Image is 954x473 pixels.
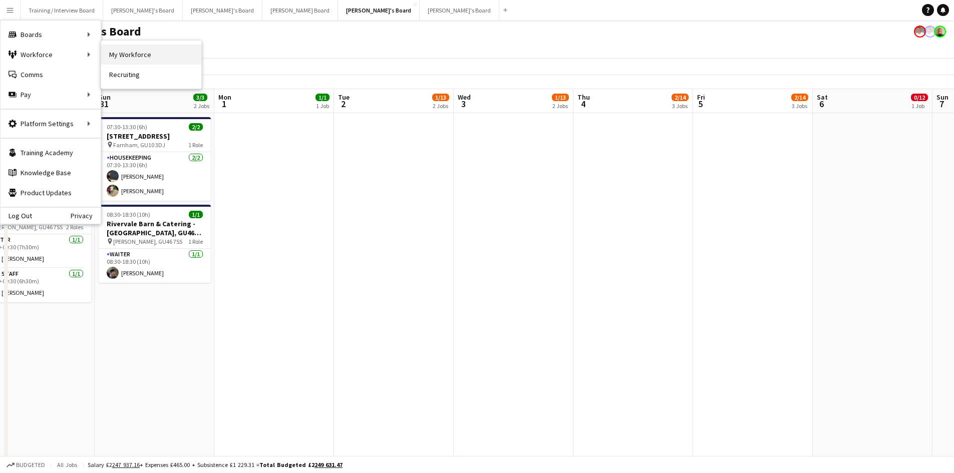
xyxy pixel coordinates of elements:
button: [PERSON_NAME] Board [262,1,338,20]
span: Sat [817,93,828,102]
app-card-role: Waiter1/108:30-18:30 (10h)[PERSON_NAME] [99,249,211,283]
app-job-card: 08:30-18:30 (10h)1/1Rivervale Barn & Catering - [GEOGRAPHIC_DATA], GU46 7SS [PERSON_NAME], GU46 7... [99,205,211,283]
div: Workforce [1,45,101,65]
a: My Workforce [101,45,201,65]
a: Privacy [71,212,101,220]
div: 2 Jobs [552,102,568,110]
span: All jobs [55,461,79,468]
span: 08:30-18:30 (10h) [107,211,150,218]
span: 2/2 [189,123,203,131]
a: Comms [1,65,101,85]
span: 2 [337,98,350,110]
span: 2/14 [791,94,808,101]
span: 7 [935,98,948,110]
span: Thu [577,93,590,102]
span: 3 [456,98,471,110]
span: Total Budgeted £2 [259,461,343,468]
div: 1 Job [316,102,329,110]
div: 2 Jobs [194,102,209,110]
span: Sun [99,93,111,102]
span: Sun [936,93,948,102]
button: [PERSON_NAME]'s Board [420,1,499,20]
h3: [STREET_ADDRESS] [99,132,211,141]
app-user-avatar: Jakub Zalibor [924,26,936,38]
span: [PERSON_NAME], GU46 7SS [113,238,182,245]
a: Knowledge Base [1,163,101,183]
a: Recruiting [101,65,201,85]
button: [PERSON_NAME]'s Board [103,1,183,20]
span: 07:30-13:30 (6h) [107,123,147,131]
span: 2/14 [672,94,689,101]
span: 4 [576,98,590,110]
div: 3 Jobs [672,102,688,110]
app-job-card: 07:30-13:30 (6h)2/2[STREET_ADDRESS] Farnham, GU10 3DJ1 RoleHousekeeping2/207:30-13:30 (6h)[PERSON... [99,117,211,201]
span: 1/1 [315,94,330,101]
span: 6 [815,98,828,110]
div: Pay [1,85,101,105]
button: Budgeted [5,459,47,470]
a: Training Academy [1,143,101,163]
tcxspan: Call 249 631.47 via 3CX [314,461,343,468]
div: 2 Jobs [433,102,449,110]
div: 1 Job [911,102,927,110]
div: Boards [1,25,101,45]
button: Training / Interview Board [21,1,103,20]
div: Platform Settings [1,114,101,134]
a: Log Out [1,212,32,220]
button: [PERSON_NAME]'s Board [183,1,262,20]
span: 1 [217,98,231,110]
app-user-avatar: Jakub Zalibor [914,26,926,38]
span: Wed [458,93,471,102]
a: Product Updates [1,183,101,203]
span: 5 [696,98,705,110]
span: 1/1 [189,211,203,218]
span: 1 Role [188,141,203,149]
span: Mon [218,93,231,102]
span: Farnham, GU10 3DJ [113,141,165,149]
div: Salary £2 + Expenses £465.00 + Subsistence £1 229.31 = [88,461,343,468]
h3: Rivervale Barn & Catering - [GEOGRAPHIC_DATA], GU46 7SS [99,219,211,237]
span: Budgeted [16,461,45,468]
span: Tue [338,93,350,102]
span: 0/12 [911,94,928,101]
span: 2 Roles [66,223,83,231]
span: 1/13 [432,94,449,101]
app-user-avatar: Nikoleta Gehfeld [934,26,946,38]
tcxspan: Call 247 937.16 via 3CX [112,461,140,468]
span: 1 Role [188,238,203,245]
span: Fri [697,93,705,102]
span: 3/3 [193,94,207,101]
span: 1/13 [552,94,569,101]
app-card-role: Housekeeping2/207:30-13:30 (6h)[PERSON_NAME][PERSON_NAME] [99,152,211,201]
div: 3 Jobs [792,102,808,110]
span: 31 [97,98,111,110]
button: [PERSON_NAME]'s Board [338,1,420,20]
